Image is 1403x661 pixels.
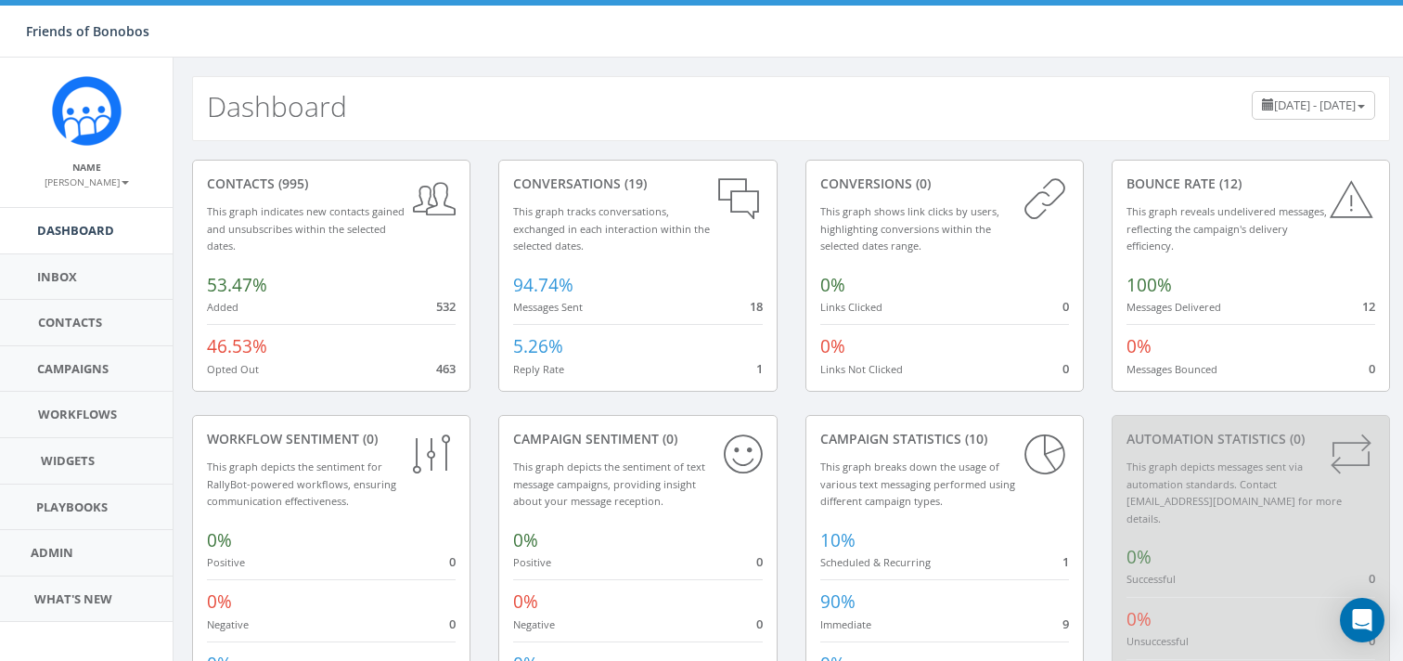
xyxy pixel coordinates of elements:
div: conversations [513,175,762,193]
span: Workflows [38,406,117,422]
span: 0% [1126,334,1152,358]
span: (19) [621,175,647,192]
small: This graph depicts the sentiment of text message campaigns, providing insight about your message ... [513,460,705,508]
span: 94.74% [513,273,573,297]
span: 90% [820,590,856,614]
div: Workflow Sentiment [207,430,456,448]
div: Open Intercom Messenger [1340,598,1384,642]
small: Links Not Clicked [820,362,903,376]
div: conversions [820,175,1069,193]
div: Campaign Sentiment [513,430,762,448]
span: 53.47% [207,273,267,297]
small: Name [72,161,101,174]
small: This graph indicates new contacts gained and unsubscribes within the selected dates. [207,204,405,253]
div: contacts [207,175,456,193]
h2: Dashboard [207,91,347,122]
div: Automation Statistics [1126,430,1375,448]
span: Widgets [41,452,95,469]
span: 0 [756,553,763,570]
span: Friends of Bonobos [26,22,149,40]
small: Negative [513,617,555,631]
span: Campaigns [37,360,109,377]
span: Admin [31,544,73,561]
span: Playbooks [36,499,108,515]
span: 0% [207,528,232,552]
span: 0% [820,273,845,297]
small: This graph shows link clicks by users, highlighting conversions within the selected dates range. [820,204,999,253]
span: 12 [1362,298,1375,315]
span: 0 [449,553,456,570]
small: Opted Out [207,362,259,376]
small: This graph depicts the sentiment for RallyBot-powered workflows, ensuring communication effective... [207,460,396,508]
span: 1 [756,360,763,377]
span: (0) [1286,430,1305,447]
span: 0% [1126,607,1152,631]
span: 0 [1062,360,1069,377]
small: Reply Rate [513,362,564,376]
span: (0) [912,175,931,192]
span: Inbox [37,268,77,285]
span: 5.26% [513,334,563,358]
span: What's New [34,590,112,607]
small: Successful [1126,572,1176,586]
small: This graph depicts messages sent via automation standards. Contact [EMAIL_ADDRESS][DOMAIN_NAME] f... [1126,460,1342,525]
span: (12) [1216,175,1242,192]
span: 10% [820,528,856,552]
span: 46.53% [207,334,267,358]
small: Immediate [820,617,871,631]
a: [PERSON_NAME] [45,173,129,189]
small: This graph tracks conversations, exchanged in each interaction within the selected dates. [513,204,710,253]
span: 100% [1126,273,1172,297]
span: Dashboard [37,222,114,239]
span: 0% [820,334,845,358]
span: (10) [961,430,987,447]
span: 9 [1062,616,1069,632]
img: Rally_Corp_Icon.png [52,76,122,146]
span: 1 [1062,553,1069,570]
small: Added [207,300,238,314]
div: Campaign Statistics [820,430,1069,448]
div: Bounce Rate [1126,175,1375,193]
small: This graph reveals undelivered messages, reflecting the campaign's delivery efficiency. [1126,204,1327,253]
span: 0 [449,616,456,632]
span: 532 [436,298,456,315]
span: 0% [207,590,232,614]
span: 0 [1369,360,1375,377]
small: Unsuccessful [1126,634,1189,648]
span: 0% [513,528,538,552]
span: 0% [1126,545,1152,569]
small: Scheduled & Recurring [820,555,931,569]
span: (0) [659,430,677,447]
small: Positive [207,555,245,569]
span: 18 [750,298,763,315]
span: Contacts [38,314,102,330]
span: (0) [359,430,378,447]
span: (995) [275,175,308,192]
small: Negative [207,617,249,631]
small: Positive [513,555,551,569]
small: Links Clicked [820,300,882,314]
small: Messages Sent [513,300,583,314]
span: 0 [1369,570,1375,587]
span: 0% [513,590,538,614]
small: Messages Bounced [1126,362,1217,376]
small: Messages Delivered [1126,300,1221,314]
small: This graph breaks down the usage of various text messaging performed using different campaign types. [820,460,1015,508]
span: [DATE] - [DATE] [1274,97,1356,113]
small: [PERSON_NAME] [45,175,129,188]
span: 0 [756,616,763,632]
span: 463 [436,360,456,377]
span: 0 [1062,298,1069,315]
